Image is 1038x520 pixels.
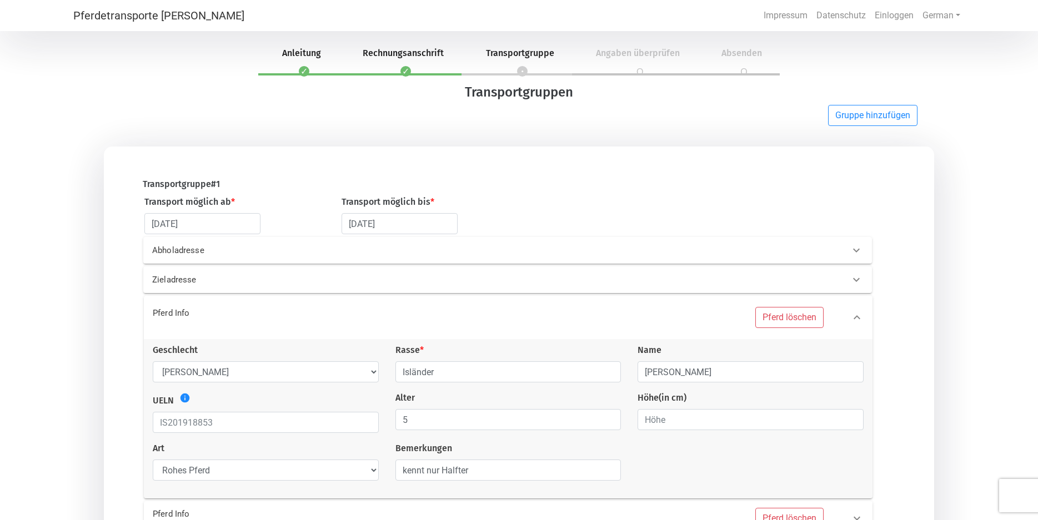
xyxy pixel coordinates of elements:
[179,392,190,403] i: Show CICD Guide
[152,274,481,286] p: Zieladresse
[395,409,621,430] input: Alter
[144,296,872,339] div: Pferd InfoPferd löschen
[143,237,872,264] div: Abholadresse
[395,344,424,357] label: Rasse
[918,4,965,27] a: German
[638,409,864,430] input: Höhe
[73,4,244,27] a: Pferdetransporte [PERSON_NAME]
[638,391,686,405] label: Höhe (in cm)
[395,442,452,455] label: Bemerkungen
[708,48,775,58] span: Absenden
[342,213,458,234] input: Datum auswählen
[870,4,918,27] a: Einloggen
[144,213,260,234] input: Datum auswählen
[144,195,235,209] label: Transport möglich ab
[755,307,824,328] button: Pferd löschen
[342,195,434,209] label: Transport möglich bis
[395,361,621,382] input: Rasse
[638,344,661,357] label: Name
[153,394,174,407] label: UELN
[153,442,164,455] label: Art
[153,344,198,357] label: Geschlecht
[473,48,568,58] span: Transportgruppe
[583,48,693,58] span: Angaben überprüfen
[395,460,621,481] input: Bemerkungen
[395,391,415,405] label: Alter
[269,48,334,58] span: Anleitung
[143,266,872,293] div: Zieladresse
[828,105,917,126] button: Gruppe hinzufügen
[143,178,220,191] label: Transportgruppe # 1
[177,393,190,406] a: info
[349,48,457,58] span: Rechnungsanschrift
[152,244,481,257] p: Abholadresse
[812,4,870,27] a: Datenschutz
[153,412,379,433] input: IS201918853
[153,307,482,320] p: Pferd Info
[759,4,812,27] a: Impressum
[638,361,864,382] input: Name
